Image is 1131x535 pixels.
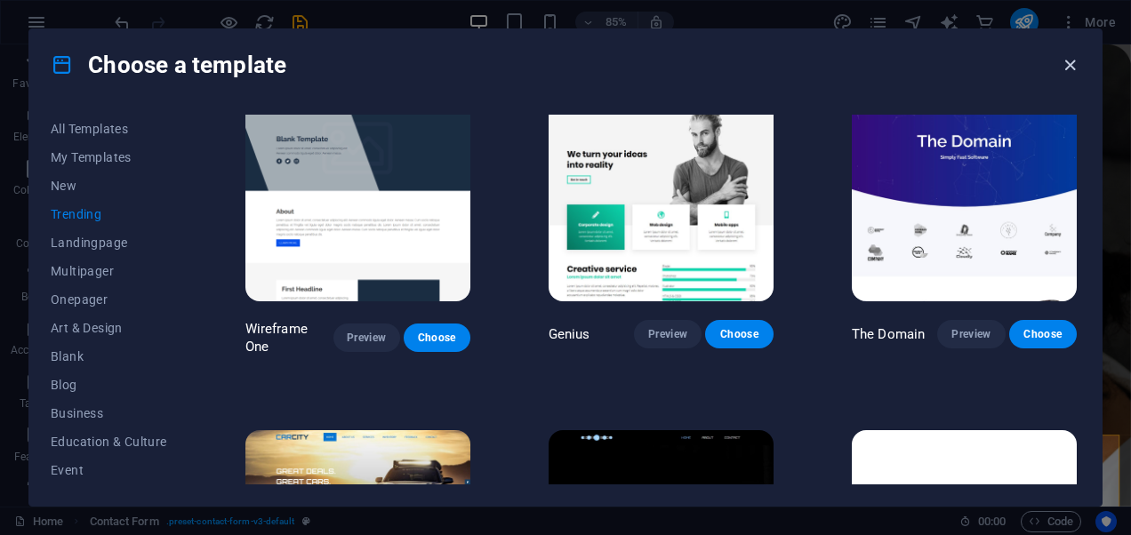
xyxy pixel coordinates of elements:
[648,327,687,341] span: Preview
[1023,327,1063,341] span: Choose
[51,427,167,456] button: Education & Culture
[404,323,470,352] button: Choose
[51,236,167,250] span: Landingpage
[51,264,167,278] span: Multipager
[51,292,167,307] span: Onepager
[348,331,386,345] span: Preview
[51,399,167,427] button: Business
[51,406,167,420] span: Business
[937,320,1005,348] button: Preview
[549,94,774,301] img: Genius
[51,257,167,285] button: Multipager
[245,320,333,355] p: Wireframe One
[51,115,167,143] button: All Templates
[1009,320,1077,348] button: Choose
[51,342,167,371] button: Blank
[51,228,167,257] button: Landingpage
[852,325,925,343] p: The Domain
[51,463,167,477] span: Event
[51,349,167,363] span: Blank
[51,150,167,164] span: My Templates
[51,378,167,392] span: Blog
[951,327,991,341] span: Preview
[549,325,590,343] p: Genius
[634,320,702,348] button: Preview
[51,51,286,79] h4: Choose a template
[51,172,167,200] button: New
[51,314,167,342] button: Art & Design
[418,331,456,345] span: Choose
[51,207,167,221] span: Trending
[51,143,167,172] button: My Templates
[51,456,167,484] button: Event
[245,94,470,301] img: Wireframe One
[705,320,773,348] button: Choose
[51,285,167,314] button: Onepager
[51,371,167,399] button: Blog
[51,435,167,449] span: Education & Culture
[51,200,167,228] button: Trending
[852,94,1077,301] img: The Domain
[51,122,167,136] span: All Templates
[719,327,758,341] span: Choose
[333,323,400,352] button: Preview
[51,179,167,193] span: New
[51,321,167,335] span: Art & Design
